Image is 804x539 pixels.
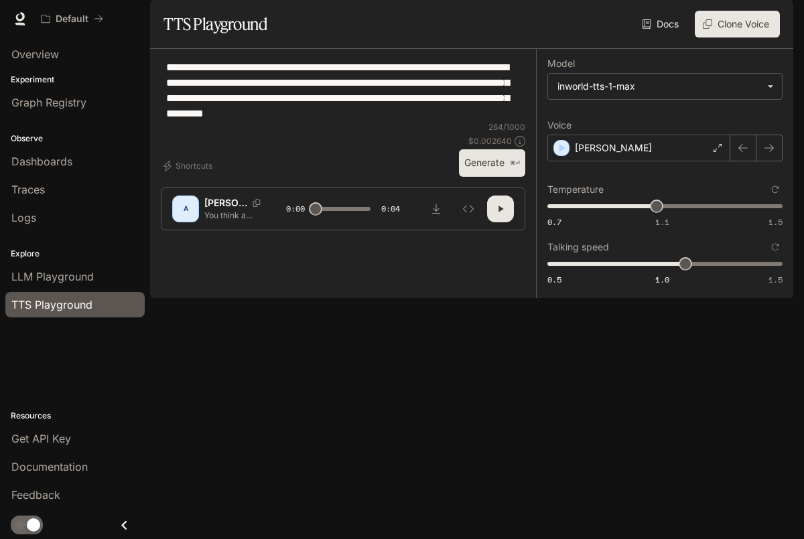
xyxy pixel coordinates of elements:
[547,216,561,228] span: 0.7
[655,274,669,285] span: 1.0
[768,216,783,228] span: 1.5
[768,182,783,197] button: Reset to default
[35,5,109,32] button: All workspaces
[286,202,305,216] span: 0:00
[488,121,525,133] p: 264 / 1000
[695,11,780,37] button: Clone Voice
[548,74,782,99] div: inworld-tts-1-max
[163,11,267,37] h1: TTS Playground
[547,274,561,285] span: 0.5
[655,216,669,228] span: 1.1
[204,196,247,210] p: [PERSON_NAME]
[56,13,88,25] p: Default
[423,196,450,222] button: Download audio
[381,202,400,216] span: 0:04
[175,198,196,220] div: A
[547,59,575,68] p: Model
[510,159,520,167] p: ⌘⏎
[639,11,684,37] a: Docs
[204,210,269,221] p: You think a random cardboard box is good enough for them? They deserve better. Try this.
[455,196,482,222] button: Inspect
[557,80,760,93] div: inworld-tts-1-max
[468,135,512,147] p: $ 0.002640
[575,141,652,155] p: [PERSON_NAME]
[768,240,783,254] button: Reset to default
[161,155,218,177] button: Shortcuts
[547,242,609,252] p: Talking speed
[247,199,266,207] button: Copy Voice ID
[547,185,604,194] p: Temperature
[768,274,783,285] span: 1.5
[547,121,572,130] p: Voice
[459,149,525,177] button: Generate⌘⏎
